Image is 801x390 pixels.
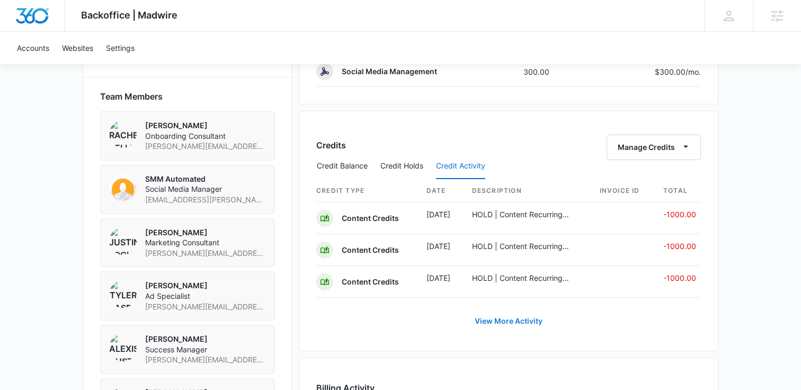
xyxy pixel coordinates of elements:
[145,131,266,141] span: Onboarding Consultant
[316,180,418,202] th: Credit Type
[651,66,701,77] p: $300.00
[100,32,141,64] a: Settings
[145,227,266,238] p: [PERSON_NAME]
[472,241,569,252] p: HOLD | Content Recurring - M326618
[655,180,701,202] th: Total
[607,135,701,160] button: Manage Credits
[342,213,399,224] p: Content Credits
[145,248,266,259] span: [PERSON_NAME][EMAIL_ADDRESS][DOMAIN_NAME]
[81,10,177,21] span: Backoffice | Madwire
[145,344,266,355] span: Success Manager
[145,141,266,152] span: [PERSON_NAME][EMAIL_ADDRESS][PERSON_NAME][DOMAIN_NAME]
[464,308,553,334] a: View More Activity
[342,277,399,287] p: Content Credits
[663,241,701,252] p: -1000.00
[145,291,266,302] span: Ad Specialist
[109,280,137,308] img: Tyler Rasdon
[145,120,266,131] p: [PERSON_NAME]
[472,272,569,283] p: HOLD | Content Recurring - M326618
[686,67,701,76] span: /mo.
[145,194,266,205] span: [EMAIL_ADDRESS][PERSON_NAME][DOMAIN_NAME]
[109,120,137,148] img: Rachel Bellio
[663,272,701,283] p: -1000.00
[342,66,437,77] p: Social Media Management
[317,154,368,179] button: Credit Balance
[109,174,137,201] img: SMM Automated
[109,334,137,361] img: Alexis Austere
[145,354,266,365] span: [PERSON_NAME][EMAIL_ADDRESS][DOMAIN_NAME]
[109,227,137,255] img: Justin Zochniak
[145,174,266,184] p: SMM Automated
[56,32,100,64] a: Websites
[436,154,485,179] button: Credit Activity
[515,57,592,87] td: 300.00
[145,184,266,194] span: Social Media Manager
[426,241,455,252] p: [DATE]
[426,209,455,220] p: [DATE]
[145,302,266,312] span: [PERSON_NAME][EMAIL_ADDRESS][PERSON_NAME][DOMAIN_NAME]
[591,180,655,202] th: Invoice ID
[145,334,266,344] p: [PERSON_NAME]
[380,154,423,179] button: Credit Holds
[145,280,266,291] p: [PERSON_NAME]
[663,209,701,220] p: -1000.00
[145,237,266,248] span: Marketing Consultant
[342,245,399,255] p: Content Credits
[464,180,591,202] th: Description
[316,139,346,152] h3: Credits
[11,32,56,64] a: Accounts
[472,209,569,220] p: HOLD | Content Recurring - M326618
[418,180,464,202] th: Date
[426,272,455,283] p: [DATE]
[100,90,163,103] span: Team Members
